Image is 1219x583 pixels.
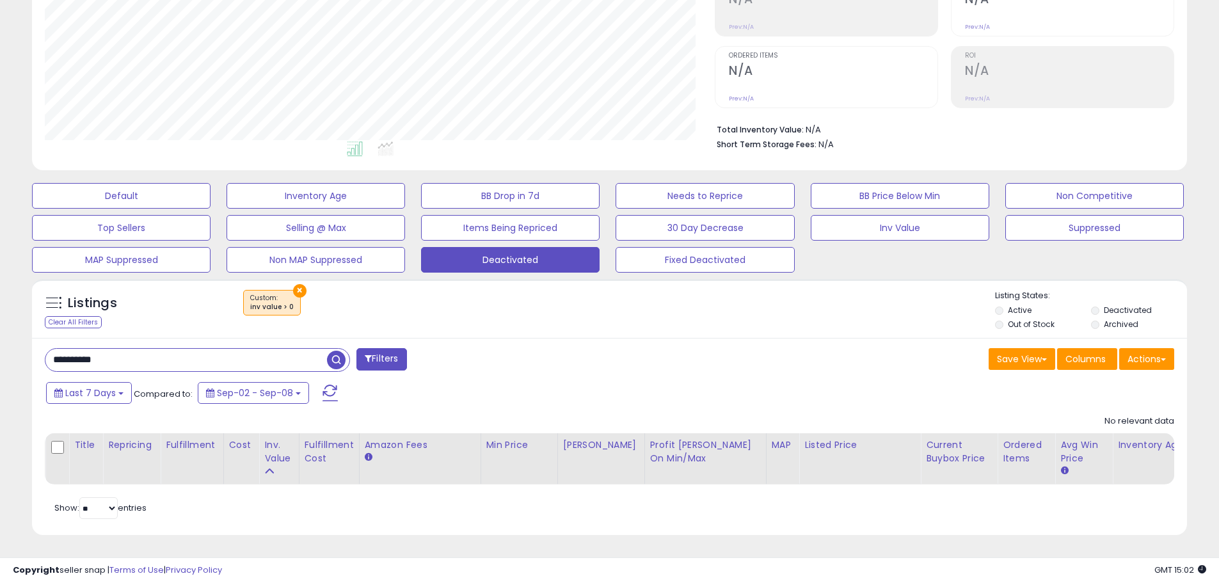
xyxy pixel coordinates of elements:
[616,247,794,273] button: Fixed Deactivated
[46,382,132,404] button: Last 7 Days
[1060,465,1068,477] small: Avg Win Price.
[1065,353,1106,365] span: Columns
[166,438,218,452] div: Fulfillment
[729,23,754,31] small: Prev: N/A
[166,564,222,576] a: Privacy Policy
[217,387,293,399] span: Sep-02 - Sep-08
[965,63,1174,81] h2: N/A
[134,388,193,400] span: Compared to:
[32,183,211,209] button: Default
[227,247,405,273] button: Non MAP Suppressed
[1060,438,1107,465] div: Avg Win Price
[717,124,804,135] b: Total Inventory Value:
[717,121,1165,136] li: N/A
[108,438,155,452] div: Repricing
[965,52,1174,60] span: ROI
[13,564,222,577] div: seller snap | |
[486,438,552,452] div: Min Price
[926,438,992,465] div: Current Buybox Price
[293,284,307,298] button: ×
[65,387,116,399] span: Last 7 Days
[1104,319,1138,330] label: Archived
[305,438,354,465] div: Fulfillment Cost
[616,215,794,241] button: 30 Day Decrease
[32,215,211,241] button: Top Sellers
[1119,348,1174,370] button: Actions
[227,183,405,209] button: Inventory Age
[729,95,754,102] small: Prev: N/A
[229,438,254,452] div: Cost
[250,303,294,312] div: inv value > 0
[32,247,211,273] button: MAP Suppressed
[1104,305,1152,315] label: Deactivated
[1008,319,1055,330] label: Out of Stock
[264,438,293,465] div: Inv. value
[365,452,372,463] small: Amazon Fees.
[811,215,989,241] button: Inv Value
[250,293,294,312] span: Custom:
[227,215,405,241] button: Selling @ Max
[729,52,937,60] span: Ordered Items
[1008,305,1032,315] label: Active
[616,183,794,209] button: Needs to Reprice
[717,139,817,150] b: Short Term Storage Fees:
[1003,438,1049,465] div: Ordered Items
[995,290,1187,302] p: Listing States:
[965,23,990,31] small: Prev: N/A
[198,382,309,404] button: Sep-02 - Sep-08
[644,433,766,484] th: The percentage added to the cost of goods (COGS) that forms the calculator for Min & Max prices.
[45,316,102,328] div: Clear All Filters
[1057,348,1117,370] button: Columns
[13,564,60,576] strong: Copyright
[563,438,639,452] div: [PERSON_NAME]
[68,294,117,312] h5: Listings
[729,63,937,81] h2: N/A
[365,438,475,452] div: Amazon Fees
[1104,415,1174,427] div: No relevant data
[1005,183,1184,209] button: Non Competitive
[74,438,97,452] div: Title
[650,438,761,465] div: Profit [PERSON_NAME] on Min/Max
[1005,215,1184,241] button: Suppressed
[109,564,164,576] a: Terms of Use
[772,438,793,452] div: MAP
[421,215,600,241] button: Items Being Repriced
[1154,564,1206,576] span: 2025-09-16 15:02 GMT
[421,247,600,273] button: Deactivated
[356,348,406,371] button: Filters
[804,438,915,452] div: Listed Price
[965,95,990,102] small: Prev: N/A
[811,183,989,209] button: BB Price Below Min
[818,138,834,150] span: N/A
[421,183,600,209] button: BB Drop in 7d
[989,348,1055,370] button: Save View
[54,502,147,514] span: Show: entries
